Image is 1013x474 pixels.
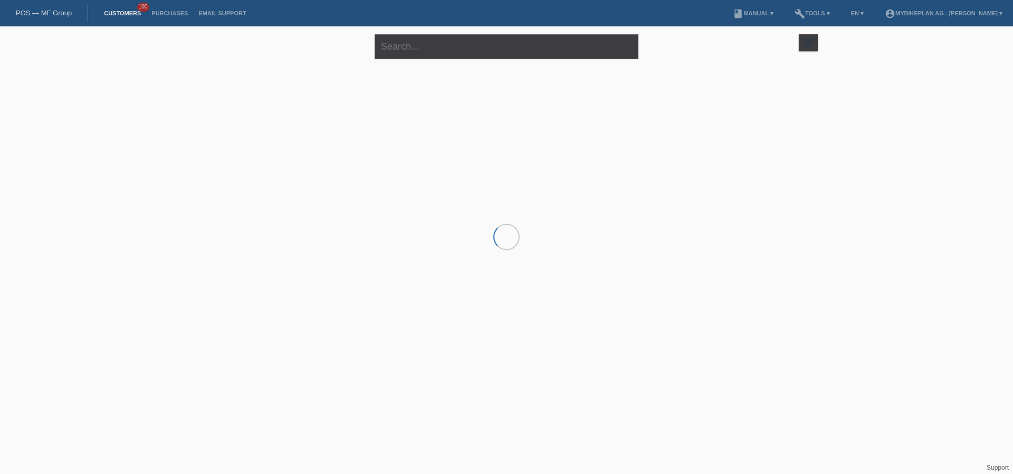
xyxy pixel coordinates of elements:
[728,10,779,16] a: bookManual ▾
[146,10,193,16] a: Purchases
[802,36,814,48] i: filter_list
[846,10,869,16] a: EN ▾
[375,34,638,59] input: Search...
[987,464,1009,471] a: Support
[193,10,251,16] a: Email Support
[16,9,72,17] a: POS — MF Group
[880,10,1008,16] a: account_circleMybikeplan AG - [PERSON_NAME] ▾
[733,8,743,19] i: book
[789,10,835,16] a: buildTools ▾
[885,8,895,19] i: account_circle
[795,8,805,19] i: build
[137,3,150,12] span: 100
[99,10,146,16] a: Customers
